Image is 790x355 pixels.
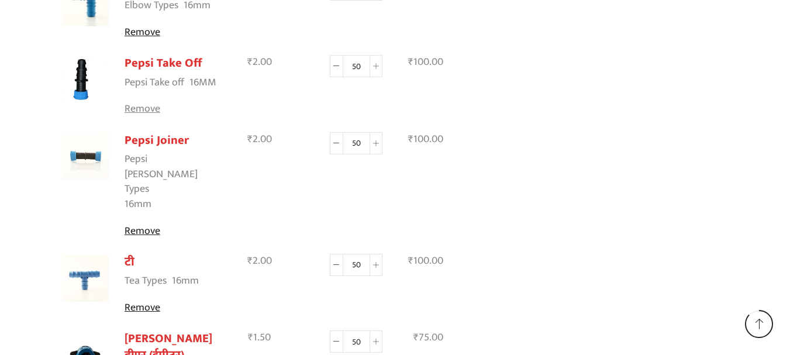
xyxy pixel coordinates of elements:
bdi: 100.00 [408,130,443,148]
input: Product quantity [343,254,370,276]
span: ₹ [408,130,413,148]
a: Remove [125,25,222,40]
bdi: 2.00 [247,252,272,270]
bdi: 100.00 [408,252,443,270]
p: 16mm [172,274,199,289]
span: ₹ [413,329,419,346]
a: टी [125,252,134,272]
input: Product quantity [343,330,370,353]
span: ₹ [247,130,253,148]
img: Pepsi Joiner [62,133,109,180]
p: 16MM [189,75,216,91]
dt: Pepsi [PERSON_NAME] Types [125,152,219,197]
span: ₹ [247,53,253,71]
span: ₹ [408,53,413,71]
bdi: 1.50 [248,329,271,346]
bdi: 100.00 [408,53,443,71]
a: Remove [125,102,222,117]
span: ₹ [247,252,253,270]
a: Pepsi Take Off [125,53,202,73]
img: pepsi take up [62,56,109,103]
a: Pepsi Joiner [125,130,189,150]
dt: Tea Types [125,274,167,289]
a: Remove [125,224,222,239]
input: Product quantity [343,55,370,77]
p: 16mm [125,197,151,212]
a: Remove [125,301,222,316]
bdi: 75.00 [413,329,443,346]
input: Product quantity [343,132,370,154]
span: ₹ [248,329,253,346]
span: ₹ [408,252,413,270]
bdi: 2.00 [247,130,272,148]
bdi: 2.00 [247,53,272,71]
img: Reducer Tee For Drip Lateral [62,255,109,302]
dt: Pepsi Take off [125,75,184,91]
